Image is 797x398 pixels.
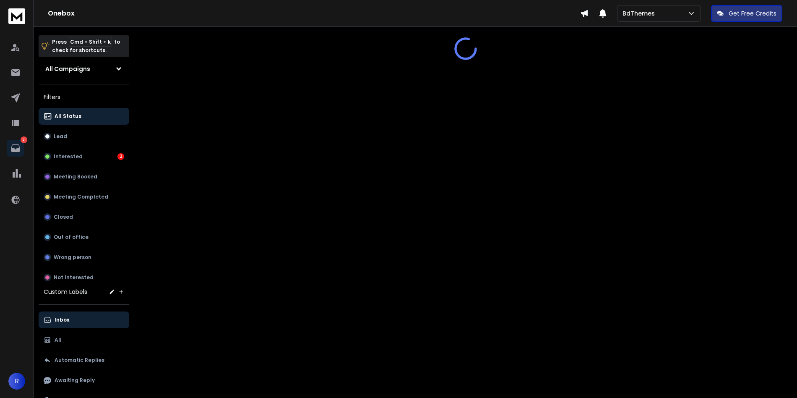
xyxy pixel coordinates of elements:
[44,288,87,296] h3: Custom Labels
[39,249,129,266] button: Wrong person
[39,60,129,77] button: All Campaigns
[39,372,129,389] button: Awaiting Reply
[39,91,129,103] h3: Filters
[55,113,81,120] p: All Status
[54,254,91,261] p: Wrong person
[69,37,112,47] span: Cmd + Shift + k
[8,373,25,390] button: R
[54,133,67,140] p: Lead
[39,209,129,225] button: Closed
[55,317,69,323] p: Inbox
[54,173,97,180] p: Meeting Booked
[52,38,120,55] p: Press to check for shortcuts.
[8,8,25,24] img: logo
[39,312,129,328] button: Inbox
[39,229,129,246] button: Out of office
[117,153,124,160] div: 3
[622,9,658,18] p: BdThemes
[39,269,129,286] button: Not Interested
[39,189,129,205] button: Meeting Completed
[39,108,129,125] button: All Status
[21,136,27,143] p: 3
[7,140,24,157] a: 3
[39,148,129,165] button: Interested3
[45,65,90,73] h1: All Campaigns
[54,214,73,220] p: Closed
[39,332,129,348] button: All
[54,274,94,281] p: Not Interested
[39,168,129,185] button: Meeting Booked
[54,194,108,200] p: Meeting Completed
[55,357,104,364] p: Automatic Replies
[729,9,776,18] p: Get Free Credits
[39,128,129,145] button: Lead
[39,352,129,369] button: Automatic Replies
[54,153,83,160] p: Interested
[48,8,580,18] h1: Onebox
[55,377,95,384] p: Awaiting Reply
[711,5,782,22] button: Get Free Credits
[54,234,89,241] p: Out of office
[55,337,62,343] p: All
